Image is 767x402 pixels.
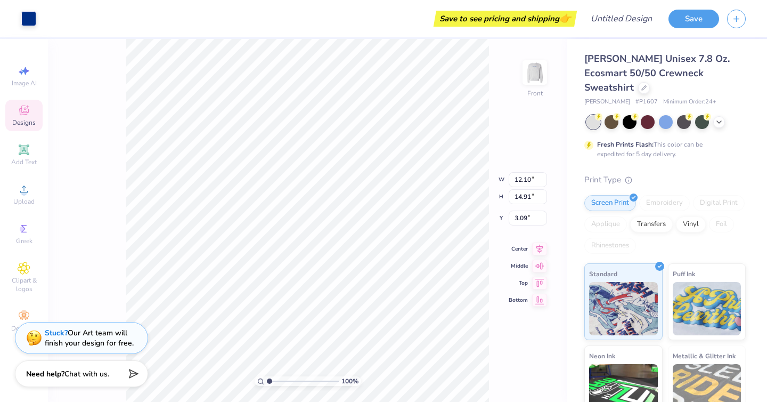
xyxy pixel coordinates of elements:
img: Standard [589,282,658,335]
span: 100 % [341,376,358,386]
span: [PERSON_NAME] Unisex 7.8 Oz. Ecosmart 50/50 Crewneck Sweatshirt [584,52,730,94]
span: Decorate [11,324,37,333]
span: Add Text [11,158,37,166]
strong: Need help? [26,369,64,379]
div: Digital Print [693,195,745,211]
div: Rhinestones [584,238,636,254]
span: # P1607 [635,98,658,107]
img: Puff Ink [673,282,741,335]
span: Designs [12,118,36,127]
span: Bottom [509,296,528,304]
div: Save to see pricing and shipping [436,11,574,27]
div: Print Type [584,174,746,186]
input: Untitled Design [582,8,660,29]
span: Neon Ink [589,350,615,361]
span: 👉 [559,12,571,25]
div: Vinyl [676,216,706,232]
span: Clipart & logos [5,276,43,293]
div: Transfers [630,216,673,232]
span: Standard [589,268,617,279]
span: Image AI [12,79,37,87]
div: Embroidery [639,195,690,211]
strong: Stuck? [45,328,68,338]
img: Front [524,62,545,83]
span: Upload [13,197,35,206]
strong: Fresh Prints Flash: [597,140,654,149]
span: [PERSON_NAME] [584,98,630,107]
div: Foil [709,216,734,232]
div: Applique [584,216,627,232]
span: Minimum Order: 24 + [663,98,716,107]
span: Metallic & Glitter Ink [673,350,736,361]
div: This color can be expedited for 5 day delivery. [597,140,728,159]
span: Center [509,245,528,253]
div: Screen Print [584,195,636,211]
span: Puff Ink [673,268,695,279]
span: Greek [16,237,32,245]
span: Middle [509,262,528,270]
span: Chat with us. [64,369,109,379]
div: Our Art team will finish your design for free. [45,328,134,348]
div: Front [527,89,543,98]
button: Save [668,10,719,28]
span: Top [509,279,528,287]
